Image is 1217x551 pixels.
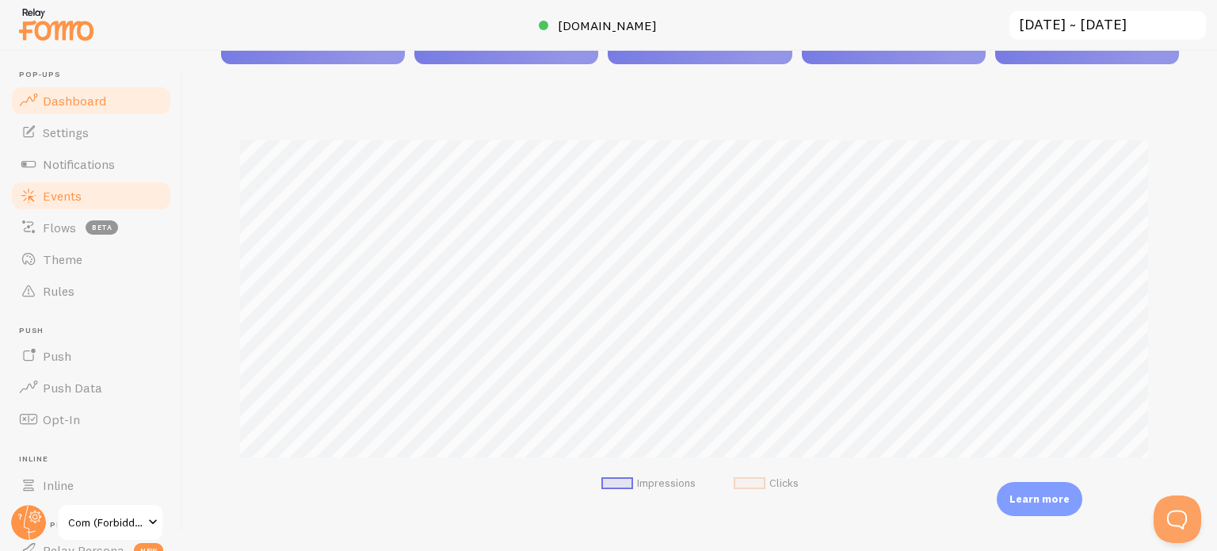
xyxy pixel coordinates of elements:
div: Learn more [997,482,1082,516]
a: Push [10,340,173,372]
span: Notifications [43,156,115,172]
a: Inline [10,469,173,501]
a: Notifications [10,148,173,180]
span: Opt-In [43,411,80,427]
li: Impressions [601,476,696,491]
span: Flows [43,220,76,235]
a: Rules [10,275,173,307]
a: Events [10,180,173,212]
span: Pop-ups [19,70,173,80]
span: Rules [43,283,74,299]
a: Push Data [10,372,173,404]
p: Learn more [1009,492,1070,507]
span: Push Data [43,380,102,396]
span: Settings [43,124,89,140]
a: Com (Forbiddenfruit) [57,503,164,541]
span: Dashboard [43,93,106,109]
li: Clicks [734,476,799,491]
a: Settings [10,117,173,148]
span: Com (Forbiddenfruit) [68,513,143,532]
a: Flows beta [10,212,173,243]
iframe: Help Scout Beacon - Open [1154,496,1201,543]
span: Inline [19,454,173,465]
span: Events [43,188,82,204]
img: fomo-relay-logo-orange.svg [17,4,96,44]
a: Opt-In [10,404,173,435]
span: Theme [43,251,82,267]
span: Inline [43,477,74,493]
span: Push [43,348,71,364]
a: Dashboard [10,85,173,117]
span: beta [86,220,118,235]
a: Theme [10,243,173,275]
span: Push [19,326,173,336]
